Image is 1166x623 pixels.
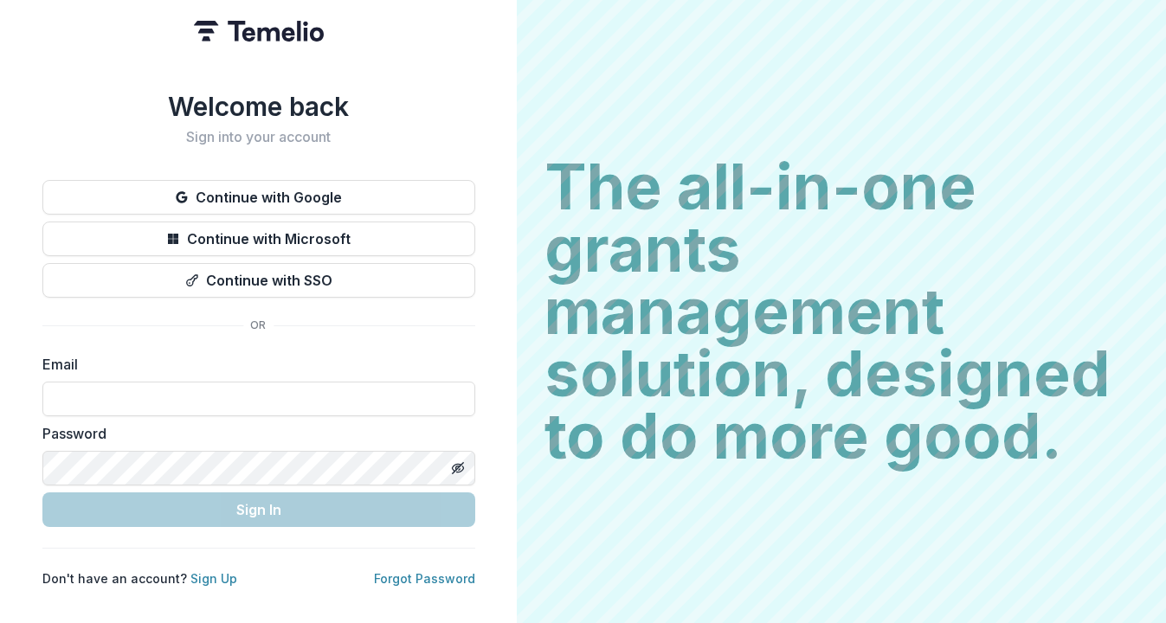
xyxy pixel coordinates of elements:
button: Sign In [42,492,475,527]
label: Email [42,354,465,375]
a: Sign Up [190,571,237,586]
h2: Sign into your account [42,129,475,145]
img: Temelio [194,21,324,42]
a: Forgot Password [374,571,475,586]
button: Toggle password visibility [444,454,472,482]
h1: Welcome back [42,91,475,122]
button: Continue with Google [42,180,475,215]
button: Continue with Microsoft [42,222,475,256]
button: Continue with SSO [42,263,475,298]
p: Don't have an account? [42,569,237,588]
label: Password [42,423,465,444]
